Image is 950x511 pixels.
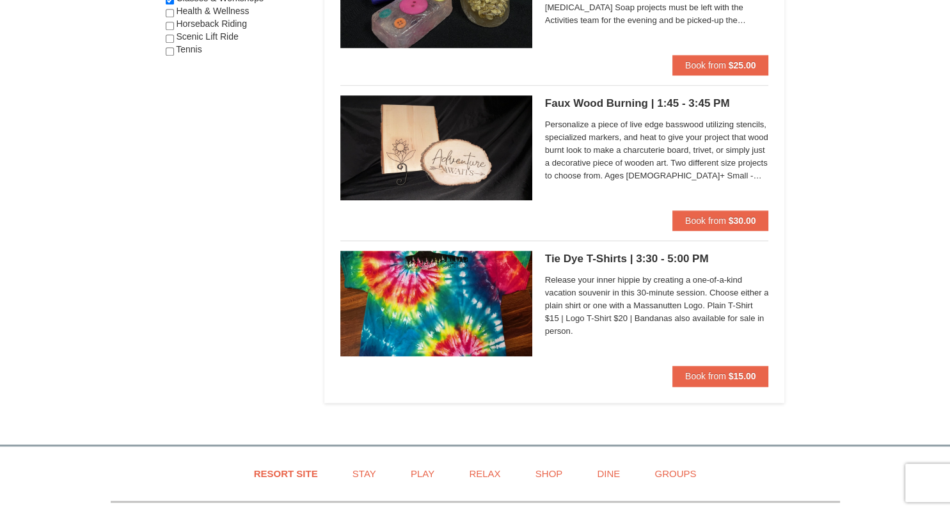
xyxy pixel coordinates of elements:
h5: Tie Dye T-Shirts | 3:30 - 5:00 PM [545,253,769,265]
img: 6619869-1562-921990d1.png [340,251,532,356]
button: Book from $25.00 [672,55,769,75]
a: Dine [581,459,636,488]
a: Play [395,459,450,488]
strong: $15.00 [729,371,756,381]
a: Groups [638,459,712,488]
strong: $25.00 [729,60,756,70]
a: Stay [336,459,392,488]
span: Personalize a piece of live edge basswood utilizing stencils, specialized markers, and heat to gi... [545,118,769,182]
strong: $30.00 [729,216,756,226]
a: Shop [519,459,579,488]
button: Book from $15.00 [672,366,769,386]
span: Tennis [176,44,202,54]
span: Health & Wellness [176,6,249,16]
span: Book from [685,216,726,226]
span: Scenic Lift Ride [176,31,238,42]
button: Book from $30.00 [672,210,769,231]
a: Resort Site [238,459,334,488]
img: 6619869-1663-24127929.jpg [340,95,532,200]
a: Relax [453,459,516,488]
span: Book from [685,60,726,70]
h5: Faux Wood Burning | 1:45 - 3:45 PM [545,97,769,110]
span: Release your inner hippie by creating a one-of-a-kind vacation souvenir in this 30-minute session... [545,274,769,338]
span: Horseback Riding [176,19,247,29]
span: Book from [685,371,726,381]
